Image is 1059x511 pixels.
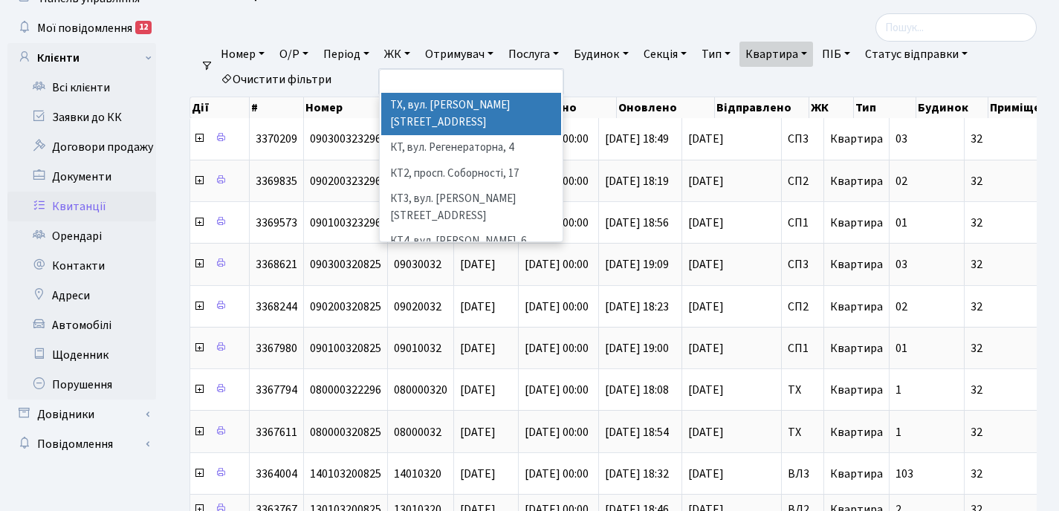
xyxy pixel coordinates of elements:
a: Повідомлення [7,429,156,459]
span: [DATE] 18:19 [605,173,669,189]
span: 32 [971,426,1055,438]
span: 090100320825 [310,340,381,357]
span: 090100323296 [310,215,381,231]
span: 090300323296 [310,131,381,147]
span: 080000322296 [310,382,381,398]
span: 32 [971,133,1055,145]
span: [DATE] [688,384,775,396]
span: 08000032 [394,424,441,440]
span: [DATE] 19:09 [605,256,669,273]
a: Адреси [7,281,156,310]
span: 1 [896,424,901,440]
span: 32 [971,217,1055,229]
a: Період [317,42,375,67]
span: 32 [971,175,1055,187]
span: 103 [896,466,913,482]
span: [DATE] 00:00 [525,340,589,357]
th: Номер [304,97,387,118]
span: [DATE] [688,342,775,354]
span: [DATE] [688,426,775,438]
a: Щоденник [7,340,156,370]
li: ТХ, вул. [PERSON_NAME][STREET_ADDRESS] [381,93,561,135]
span: 32 [971,468,1055,480]
a: Квитанції [7,192,156,221]
a: Секція [638,42,693,67]
a: ЖК [378,42,416,67]
span: [DATE] 18:56 [605,215,669,231]
span: [DATE] [460,466,496,482]
a: Всі клієнти [7,73,156,102]
span: [DATE] [460,424,496,440]
span: [DATE] 00:00 [525,466,589,482]
th: Створено [519,97,618,118]
span: 09020032 [394,299,441,315]
span: 32 [971,301,1055,313]
span: 09010032 [394,340,441,357]
span: ТХ [788,384,817,396]
span: 3367611 [256,424,297,440]
span: [DATE] 00:00 [525,424,589,440]
span: СП3 [788,258,817,270]
span: 01 [896,215,907,231]
span: [DATE] [688,175,775,187]
th: Відправлено [715,97,810,118]
span: СП2 [788,175,817,187]
span: ВЛ3 [788,468,817,480]
a: Номер [215,42,271,67]
span: СП1 [788,342,817,354]
span: Квартира [830,340,883,357]
span: [DATE] [688,258,775,270]
span: 32 [971,258,1055,270]
span: 03 [896,131,907,147]
span: [DATE] [460,299,496,315]
a: Квартира [739,42,813,67]
span: 32 [971,384,1055,396]
span: Квартира [830,424,883,440]
span: Квартира [830,256,883,273]
span: [DATE] [688,133,775,145]
li: КТ, вул. Регенераторна, 4 [381,135,561,161]
a: Автомобілі [7,310,156,340]
a: Статус відправки [859,42,974,67]
th: ЖК [809,97,853,118]
span: СП2 [788,301,817,313]
a: Послуга [502,42,565,67]
span: [DATE] 18:32 [605,466,669,482]
span: 1 [896,382,901,398]
span: ТХ [788,426,817,438]
span: Квартира [830,466,883,482]
input: Пошук... [875,13,1037,42]
a: Мої повідомлення12 [7,13,156,43]
a: Тип [696,42,736,67]
span: [DATE] [688,217,775,229]
span: Квартира [830,215,883,231]
span: Мої повідомлення [37,20,132,36]
span: 3370209 [256,131,297,147]
span: 3368621 [256,256,297,273]
span: [DATE] 18:49 [605,131,669,147]
span: 09030032 [394,256,441,273]
a: Клієнти [7,43,156,73]
span: 3369835 [256,173,297,189]
a: О/Р [273,42,314,67]
a: Будинок [568,42,634,67]
span: 02 [896,299,907,315]
span: [DATE] [460,340,496,357]
span: [DATE] 19:00 [605,340,669,357]
span: [DATE] 18:54 [605,424,669,440]
span: 090300320825 [310,256,381,273]
span: Квартира [830,382,883,398]
span: 32 [971,342,1055,354]
span: Квартира [830,131,883,147]
a: Очистити фільтри [215,67,337,92]
li: КТ3, вул. [PERSON_NAME][STREET_ADDRESS] [381,186,561,229]
a: ПІБ [816,42,856,67]
span: Квартира [830,173,883,189]
span: [DATE] 00:00 [525,299,589,315]
a: Документи [7,162,156,192]
span: 01 [896,340,907,357]
a: Контакти [7,251,156,281]
span: [DATE] 18:23 [605,299,669,315]
span: [DATE] [688,301,775,313]
span: [DATE] 00:00 [525,256,589,273]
